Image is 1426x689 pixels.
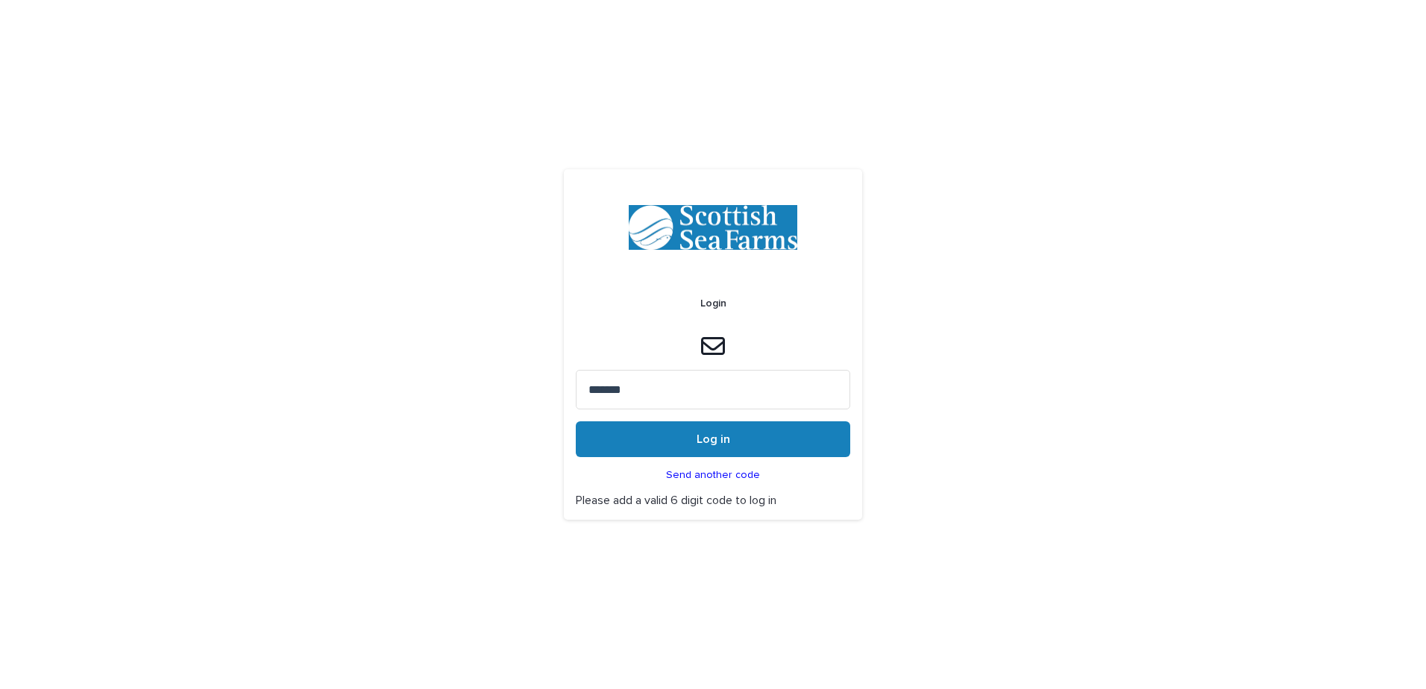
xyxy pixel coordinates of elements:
[576,494,850,508] p: Please add a valid 6 digit code to log in
[700,298,726,310] h2: Login
[666,469,760,482] p: Send another code
[629,205,797,250] img: mMrefqRFQpe26GRNOUkG
[576,421,850,457] button: Log in
[697,433,730,445] span: Log in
